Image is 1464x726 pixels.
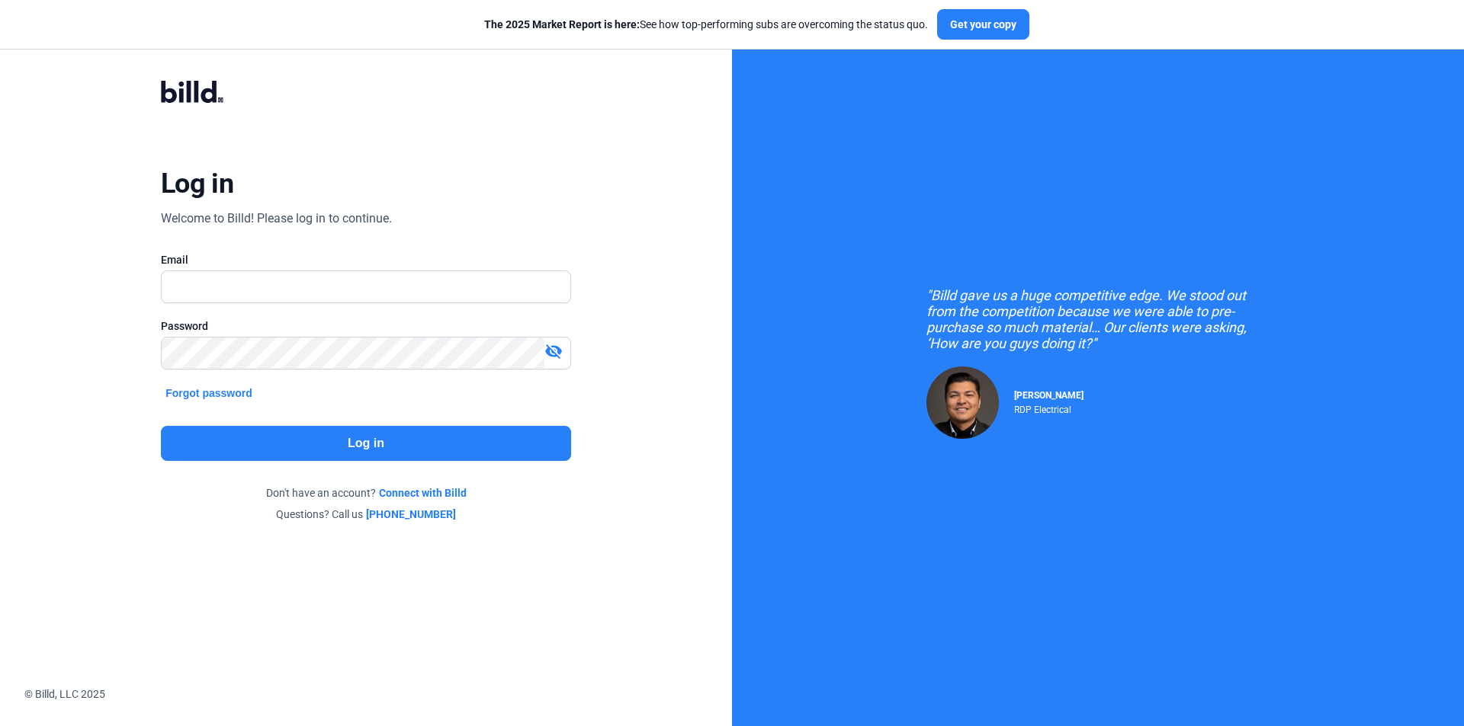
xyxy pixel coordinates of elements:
div: Don't have an account? [161,485,571,501]
button: Get your copy [937,9,1029,40]
img: Raul Pacheco [926,366,999,439]
span: The 2025 Market Report is here: [484,18,640,30]
button: Log in [161,426,571,461]
div: "Billd gave us a huge competitive edge. We stood out from the competition because we were able to... [926,287,1270,351]
div: Password [161,318,571,334]
button: Forgot password [161,385,257,401]
div: See how top-performing subs are overcoming the status quo. [484,17,928,32]
mat-icon: visibility_off [544,342,563,360]
div: RDP Electrical [1014,401,1084,415]
div: Email [161,252,571,267]
a: Connect with Billd [379,485,467,501]
span: [PERSON_NAME] [1014,390,1084,401]
div: Welcome to Billd! Please log in to continue. [161,209,392,228]
div: Log in [161,167,233,200]
div: Questions? Call us [161,507,571,522]
a: [PHONE_NUMBER] [366,507,456,522]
